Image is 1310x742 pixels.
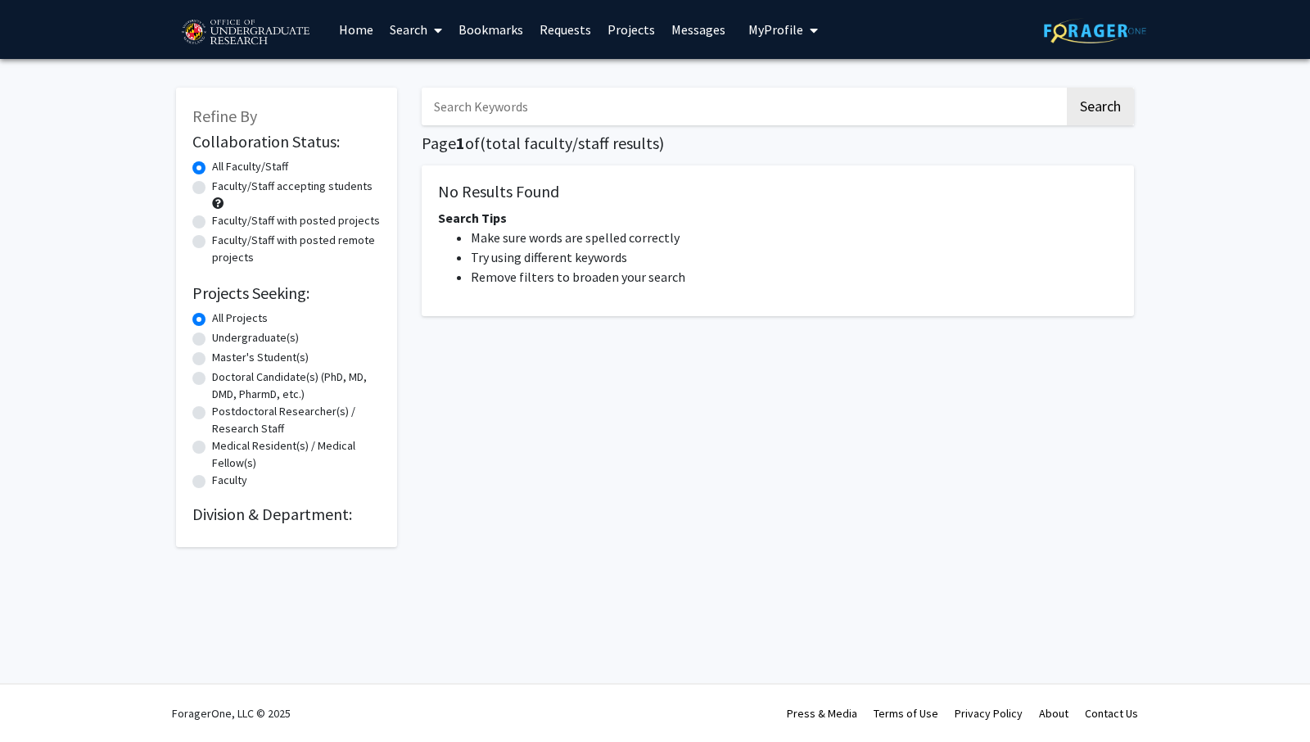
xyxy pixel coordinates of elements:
label: Undergraduate(s) [212,329,299,346]
label: Faculty/Staff with posted remote projects [212,232,381,266]
label: Medical Resident(s) / Medical Fellow(s) [212,437,381,472]
h1: Page of ( total faculty/staff results) [422,133,1134,153]
label: Doctoral Candidate(s) (PhD, MD, DMD, PharmD, etc.) [212,369,381,403]
h2: Division & Department: [192,504,381,524]
nav: Page navigation [422,333,1134,370]
li: Make sure words are spelled correctly [471,228,1118,247]
a: Search [382,1,450,58]
a: Press & Media [787,706,857,721]
span: Refine By [192,106,257,126]
h2: Projects Seeking: [192,283,381,303]
a: About [1039,706,1068,721]
h5: No Results Found [438,182,1118,201]
a: Terms of Use [874,706,938,721]
label: Postdoctoral Researcher(s) / Research Staff [212,403,381,437]
label: All Faculty/Staff [212,158,288,175]
a: Contact Us [1085,706,1138,721]
input: Search Keywords [422,88,1064,125]
h2: Collaboration Status: [192,132,381,152]
label: Master's Student(s) [212,349,309,366]
a: Bookmarks [450,1,531,58]
span: Search Tips [438,210,507,226]
img: University of Maryland Logo [176,12,314,53]
button: Search [1067,88,1134,125]
li: Remove filters to broaden your search [471,267,1118,287]
a: Home [331,1,382,58]
label: Faculty/Staff accepting students [212,178,373,195]
label: Faculty [212,472,247,489]
a: Requests [531,1,599,58]
div: ForagerOne, LLC © 2025 [172,685,291,742]
img: ForagerOne Logo [1044,18,1146,43]
span: My Profile [748,21,803,38]
a: Messages [663,1,734,58]
li: Try using different keywords [471,247,1118,267]
a: Projects [599,1,663,58]
span: 1 [456,133,465,153]
a: Privacy Policy [955,706,1023,721]
label: Faculty/Staff with posted projects [212,212,380,229]
label: All Projects [212,310,268,327]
